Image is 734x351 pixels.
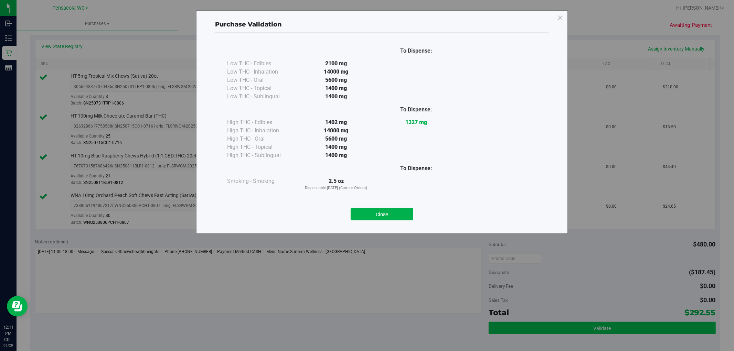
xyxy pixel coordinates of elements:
[376,106,456,114] div: To Dispense:
[296,68,376,76] div: 14000 mg
[215,21,282,28] span: Purchase Validation
[296,135,376,143] div: 5600 mg
[227,68,296,76] div: Low THC - Inhalation
[296,84,376,92] div: 1400 mg
[296,59,376,68] div: 2100 mg
[296,76,376,84] div: 5600 mg
[296,143,376,151] div: 1400 mg
[227,127,296,135] div: High THC - Inhalation
[227,84,296,92] div: Low THC - Topical
[227,59,296,68] div: Low THC - Edibles
[296,118,376,127] div: 1402 mg
[376,164,456,173] div: To Dispense:
[227,118,296,127] div: High THC - Edibles
[296,127,376,135] div: 14000 mg
[227,76,296,84] div: Low THC - Oral
[227,92,296,101] div: Low THC - Sublingual
[405,119,427,125] strong: 1327 mg
[227,151,296,160] div: High THC - Sublingual
[296,92,376,101] div: 1400 mg
[227,177,296,185] div: Smoking - Smoking
[296,185,376,191] p: Dispensable [DATE] (Current Orders)
[227,143,296,151] div: High THC - Topical
[376,47,456,55] div: To Dispense:
[7,296,28,317] iframe: Resource center
[296,177,376,191] div: 2.5 oz
[351,208,413,220] button: Close
[296,151,376,160] div: 1400 mg
[227,135,296,143] div: High THC - Oral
